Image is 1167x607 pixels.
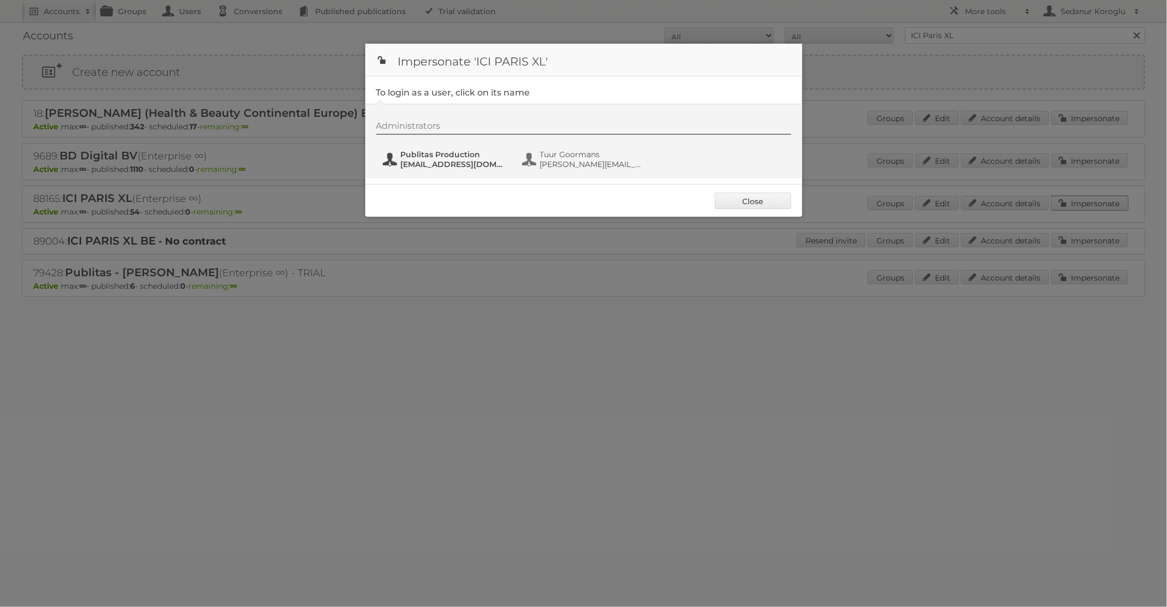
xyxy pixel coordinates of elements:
[365,44,802,76] h1: Impersonate 'ICI PARIS XL'
[376,87,530,98] legend: To login as a user, click on its name
[376,121,791,135] div: Administrators
[382,148,510,170] button: Publitas Production [EMAIL_ADDRESS][DOMAIN_NAME]
[540,150,646,159] span: Tuur Goormans
[521,148,649,170] button: Tuur Goormans [PERSON_NAME][EMAIL_ADDRESS][DOMAIN_NAME]
[540,159,646,169] span: [PERSON_NAME][EMAIL_ADDRESS][DOMAIN_NAME]
[401,150,507,159] span: Publitas Production
[401,159,507,169] span: [EMAIL_ADDRESS][DOMAIN_NAME]
[715,193,791,209] a: Close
